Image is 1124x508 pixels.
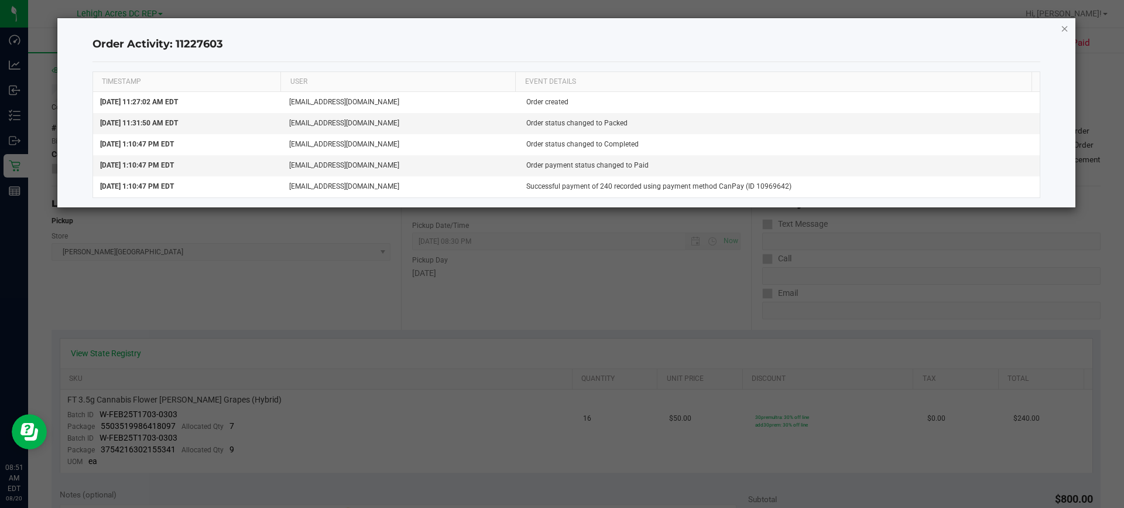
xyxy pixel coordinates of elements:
td: [EMAIL_ADDRESS][DOMAIN_NAME] [282,134,519,155]
span: [DATE] 1:10:47 PM EDT [100,161,174,169]
th: USER [280,72,515,92]
th: EVENT DETAILS [515,72,1032,92]
span: [DATE] 1:10:47 PM EDT [100,182,174,190]
th: TIMESTAMP [93,72,281,92]
td: [EMAIL_ADDRESS][DOMAIN_NAME] [282,155,519,176]
td: [EMAIL_ADDRESS][DOMAIN_NAME] [282,113,519,134]
td: Order created [519,92,1040,113]
span: [DATE] 1:10:47 PM EDT [100,140,174,148]
td: [EMAIL_ADDRESS][DOMAIN_NAME] [282,176,519,197]
td: [EMAIL_ADDRESS][DOMAIN_NAME] [282,92,519,113]
span: [DATE] 11:31:50 AM EDT [100,119,178,127]
td: Successful payment of 240 recorded using payment method CanPay (ID 10969642) [519,176,1040,197]
h4: Order Activity: 11227603 [92,37,1041,52]
td: Order payment status changed to Paid [519,155,1040,176]
td: Order status changed to Completed [519,134,1040,155]
td: Order status changed to Packed [519,113,1040,134]
iframe: Resource center [12,414,47,449]
span: [DATE] 11:27:02 AM EDT [100,98,178,106]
